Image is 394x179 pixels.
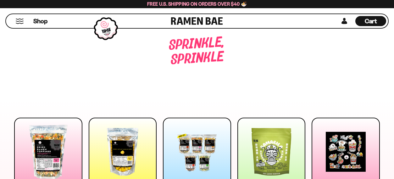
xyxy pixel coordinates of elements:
[147,1,247,7] span: Free U.S. Shipping on Orders over $40 🍜
[365,17,377,25] span: Cart
[33,16,47,26] a: Shop
[15,19,24,24] button: Mobile Menu Trigger
[33,17,47,25] span: Shop
[355,14,386,28] div: Cart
